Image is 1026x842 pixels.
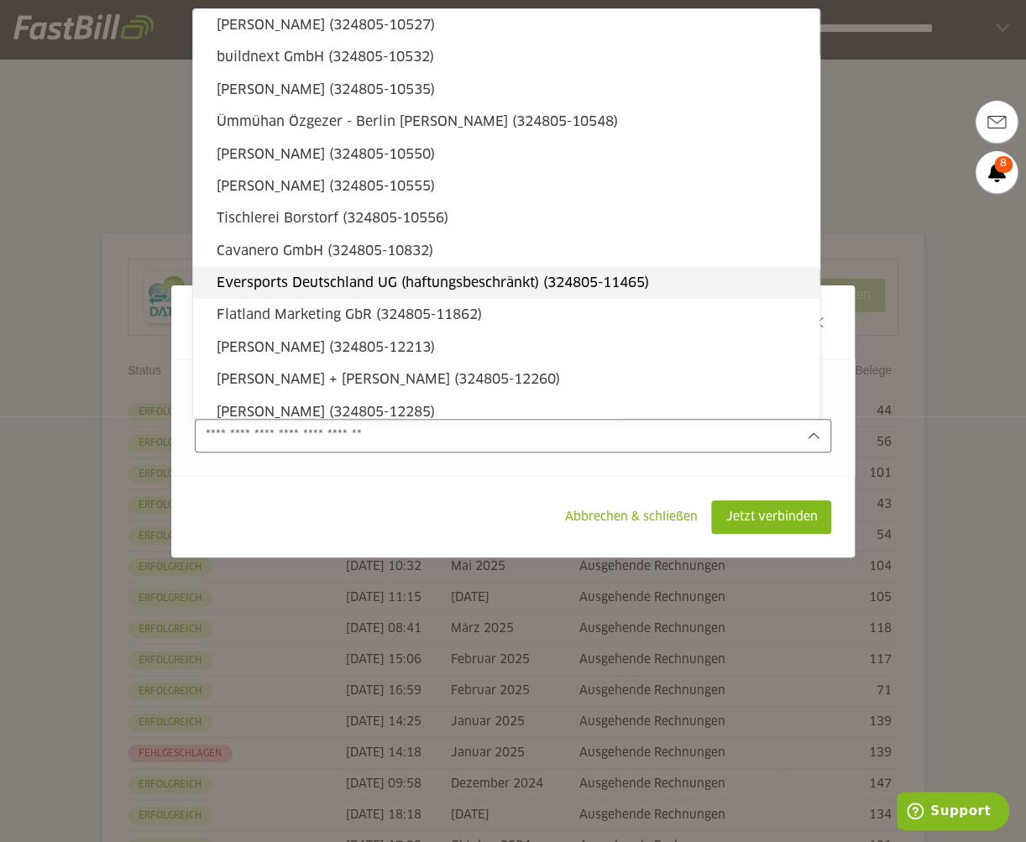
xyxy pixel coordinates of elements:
[897,792,1009,834] iframe: Öffnet ein Widget, in dem Sie weitere Informationen finden
[193,170,819,202] sl-option: [PERSON_NAME] (324805-10555)
[193,235,819,267] sl-option: Cavanero GmbH (324805-10832)
[193,41,819,73] sl-option: buildnext GmbH (324805-10532)
[193,396,819,428] sl-option: [PERSON_NAME] (324805-12285)
[193,9,819,41] sl-option: [PERSON_NAME] (324805-10527)
[193,106,819,138] sl-option: Ümmühan Özgezer - Berlin [PERSON_NAME] (324805-10548)
[711,500,831,534] sl-button: Jetzt verbinden
[193,332,819,363] sl-option: [PERSON_NAME] (324805-12213)
[994,156,1013,173] span: 8
[550,500,711,534] sl-button: Abbrechen & schließen
[193,363,819,395] sl-option: [PERSON_NAME] + [PERSON_NAME] (324805-12260)
[193,299,819,331] sl-option: Flatland Marketing GbR (324805-11862)
[193,202,819,234] sl-option: Tischlerei Borstorf (324805-10556)
[193,267,819,299] sl-option: Eversports Deutschland UG (haftungsbeschränkt) (324805-11465)
[193,74,819,106] sl-option: [PERSON_NAME] (324805-10535)
[976,151,1018,193] a: 8
[193,139,819,170] sl-option: [PERSON_NAME] (324805-10550)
